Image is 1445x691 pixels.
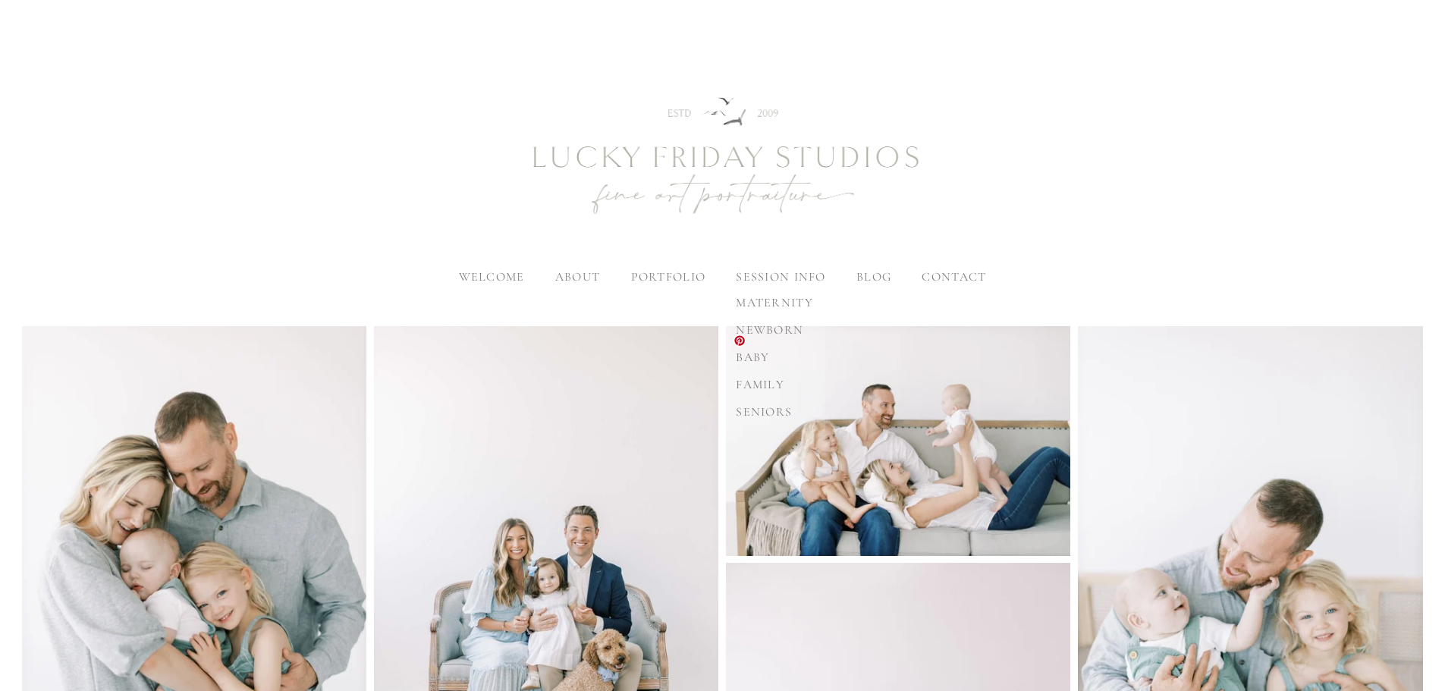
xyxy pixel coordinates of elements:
label: about [555,269,600,284]
a: seniors [724,398,825,426]
span: maternity [736,295,813,310]
img: 230728_Todd_043.jpg [726,326,1070,555]
span: baby [736,350,769,365]
a: baby [724,344,825,371]
span: family [736,377,784,392]
a: Pin it! [733,335,746,347]
label: portfolio [631,269,706,284]
label: session info [736,269,825,284]
span: seniors [736,404,792,419]
a: maternity [724,289,825,316]
a: family [724,371,825,398]
a: welcome [459,269,525,284]
a: blog [856,269,891,284]
img: Newborn Photography Denver | Lucky Friday Studios [450,43,996,271]
a: contact [922,269,986,284]
span: newborn [736,322,803,338]
a: newborn [724,316,825,344]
